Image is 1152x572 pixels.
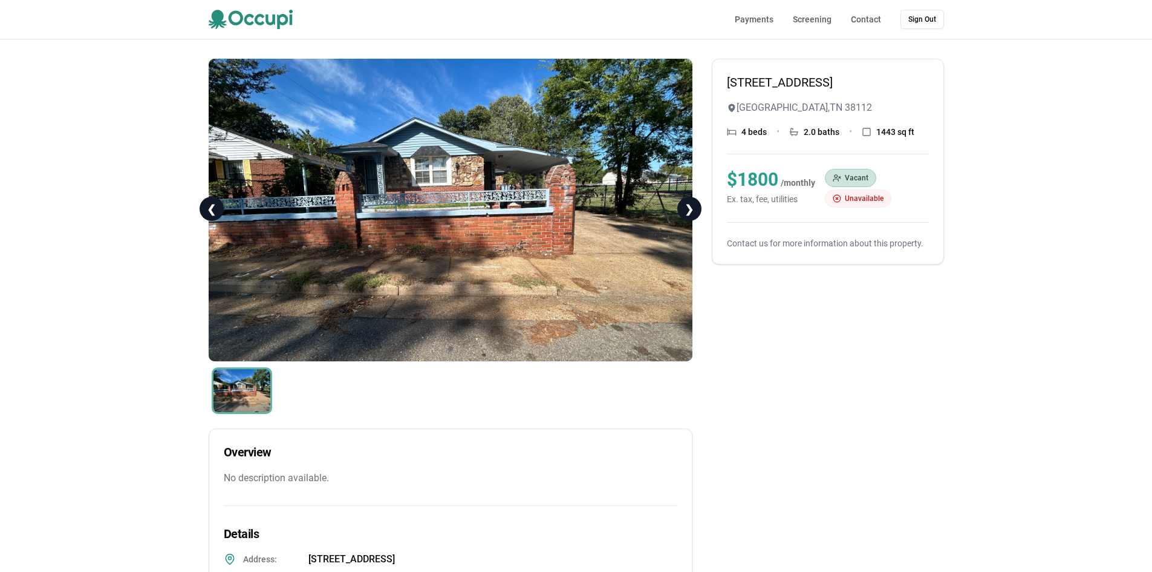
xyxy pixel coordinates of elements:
[741,126,767,138] span: 4 beds
[209,59,692,361] img: IMG_3814.JPG
[776,125,779,139] div: •
[735,13,773,25] a: Payments
[727,193,815,205] small: Ex. tax, fee, utilities
[876,126,914,138] span: 1443 sq ft
[851,13,881,25] a: Contact
[781,178,815,188] span: / monthly
[804,126,839,138] span: 2.0 baths
[727,169,815,191] p: $ 1800
[845,194,884,203] span: Unavailable
[224,444,677,461] h2: Overview
[845,173,868,183] span: Vacant
[793,13,831,25] a: Screening
[900,10,944,29] button: Sign Out
[677,197,701,221] a: ❯
[212,367,272,414] img: IMG_3814.JPG
[224,525,677,542] h2: Details
[727,237,929,249] p: Contact us for more information about this property.
[849,125,852,139] div: •
[737,100,872,115] span: [GEOGRAPHIC_DATA] , TN 38112
[243,553,301,565] span: Address :
[308,552,395,567] span: [STREET_ADDRESS]
[224,470,677,486] p: No description available.
[200,197,224,221] a: ❮
[727,74,929,91] h1: [STREET_ADDRESS]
